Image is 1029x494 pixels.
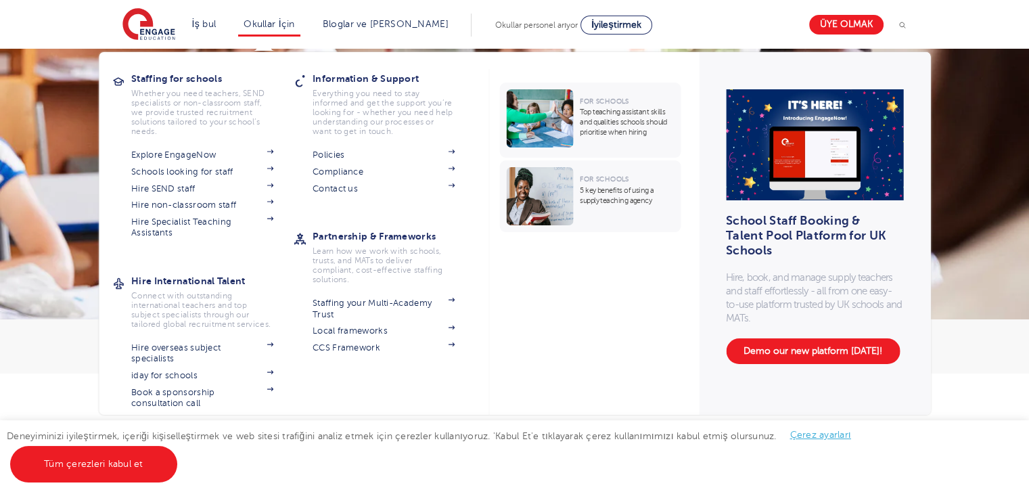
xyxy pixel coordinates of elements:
[131,291,273,329] p: Connect with outstanding international teachers and top subject specialists through our tailored ...
[313,166,455,177] a: Compliance
[820,20,873,30] font: Üye olmak
[313,69,475,136] a: Information & SupportEverything you need to stay informed and get the support you’re looking for ...
[499,83,684,158] a: For SchoolsTop teaching assistant skills and qualities schools should prioritise when hiring
[131,342,273,365] a: Hire overseas subject specialists
[131,69,294,88] h3: Staffing for schools
[323,19,449,29] a: Bloglar ve [PERSON_NAME]
[313,227,475,246] h3: Partnership & Frameworks
[131,217,273,239] a: Hire Specialist Teaching Assistants
[313,69,475,88] h3: Information & Support
[122,8,175,42] img: Eğitime Katılın
[580,175,628,183] span: For Schools
[131,166,273,177] a: Schools looking for staff
[790,430,850,440] a: Çerez ayarları
[313,298,455,320] a: Staffing your Multi-Academy Trust
[580,185,674,206] p: 5 key benefits of using a supply teaching agency
[726,338,900,364] a: Demo our new platform [DATE]!
[131,89,273,136] p: Whether you need teachers, SEND specialists or non-classroom staff, we provide trusted recruitmen...
[44,459,143,469] font: Tüm çerezleri kabul et
[131,183,273,194] a: Hire SEND staff
[131,387,273,409] a: Book a sponsorship consultation call
[131,200,273,210] a: Hire non-classroom staff
[10,446,177,482] a: Tüm çerezleri kabul et
[591,20,641,30] font: İyileştirmek
[192,19,216,29] a: İş bul
[313,325,455,336] a: Local frameworks
[809,15,884,35] a: Üye olmak
[131,271,294,290] h3: Hire International Talent
[313,89,455,136] p: Everything you need to stay informed and get the support you’re looking for - whether you need he...
[495,20,578,30] font: Okullar personel arıyor
[313,227,475,284] a: Partnership & FrameworksLearn how we work with schools, trusts, and MATs to deliver compliant, co...
[580,107,674,137] p: Top teaching assistant skills and qualities schools should prioritise when hiring
[313,342,455,353] a: CCS Framework
[131,150,273,160] a: Explore EngageNow
[131,69,294,136] a: Staffing for schoolsWhether you need teachers, SEND specialists or non-classroom staff, we provid...
[313,246,455,284] p: Learn how we work with schools, trusts, and MATs to deliver compliant, cost-effective staffing so...
[313,183,455,194] a: Contact us
[7,430,776,441] font: Deneyiminizi iyileştirmek, içeriği kişiselleştirmek ve web sitesi trafiğini analiz etmek için çer...
[726,221,894,250] h3: School Staff Booking & Talent Pool Platform for UK Schools
[244,19,295,29] a: Okullar İçin
[313,150,455,160] a: Policies
[131,370,273,381] a: iday for schools
[726,271,903,325] p: Hire, book, and manage supply teachers and staff effortlessly - all from one easy-to-use platform...
[580,97,628,105] span: For Schools
[131,271,294,329] a: Hire International TalentConnect with outstanding international teachers and top subject speciali...
[580,16,652,35] a: İyileştirmek
[499,160,684,232] a: For Schools5 key benefits of using a supply teaching agency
